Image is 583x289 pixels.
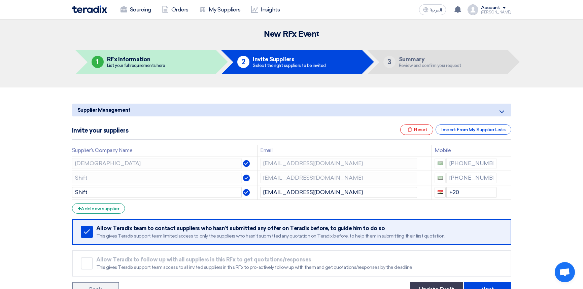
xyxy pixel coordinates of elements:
div: Allow Teradix team to contact suppliers who hasn't submitted any offer on Teradix before, to guid... [96,225,502,232]
div: Select the right suppliers to be invited [253,63,326,68]
img: Verified Account [243,175,250,181]
a: My Suppliers [194,2,246,17]
h5: Invite your suppliers [72,127,129,134]
div: 3 [383,56,396,68]
input: Email [260,173,417,183]
div: [PERSON_NAME] [481,10,511,14]
img: Verified Account [243,160,250,167]
span: + [78,206,81,212]
h2: New RFx Event [72,30,511,39]
h5: Summary [399,56,461,62]
div: Add new supplier [72,203,125,214]
h5: Invite Suppliers [253,56,326,62]
div: List your full requirements here [107,63,165,68]
input: Email [260,158,417,169]
th: Email [258,145,432,156]
h5: RFx Information [107,56,165,62]
div: This gives Teradix support team limited access to only the suppliers who hasn't submitted any quo... [96,233,502,239]
div: This gives Teradix support team access to all invited suppliers in this RFx to pro-actively follo... [96,264,502,270]
button: العربية [419,4,446,15]
input: Supplier Name [72,187,242,198]
img: profile_test.png [468,4,478,15]
th: Supplier's Company Name [72,145,258,156]
span: العربية [430,8,442,12]
div: Import From My Supplier Lists [436,124,511,135]
img: Verified Account [243,189,250,196]
div: Account [481,5,500,11]
a: Sourcing [115,2,157,17]
h5: Supplier Management [72,104,511,116]
img: Teradix logo [72,5,107,13]
a: Orders [157,2,194,17]
input: Supplier Name [72,158,242,169]
div: Review and confirm your request [399,63,461,68]
input: Enter phone number [446,187,496,198]
a: Open chat [555,262,575,282]
div: 1 [92,56,104,68]
div: Reset [400,124,433,135]
a: Insights [246,2,285,17]
div: Allow Teradix to follow up with all suppliers in this RFx to get quotations/responses [96,256,502,263]
input: Email [260,187,417,198]
div: 2 [237,56,249,68]
th: Mobile [432,145,499,156]
input: Supplier Name [72,173,242,183]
